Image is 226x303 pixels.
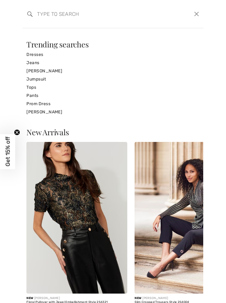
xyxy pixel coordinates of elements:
a: [PERSON_NAME] [26,67,200,75]
a: Jumpsuit [26,75,200,83]
a: Dresses [26,50,200,59]
button: Close teaser [14,129,20,135]
div: [PERSON_NAME] [26,296,127,301]
div: Trending searches [26,40,200,48]
span: New [135,296,141,300]
a: [PERSON_NAME] [26,108,200,116]
span: New [26,296,33,300]
img: search the website [27,12,33,17]
a: Prom Dress [26,100,200,108]
input: TYPE TO SEARCH [33,5,156,23]
span: New Arrivals [26,127,69,137]
a: Tops [26,83,200,91]
img: Floral Pullover with Jewel Embellishment Style 254321. Copper/Black [26,142,127,293]
a: Jeans [26,59,200,67]
span: Get 15% off [4,137,11,167]
button: Close [192,9,201,19]
a: Pants [26,91,200,100]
